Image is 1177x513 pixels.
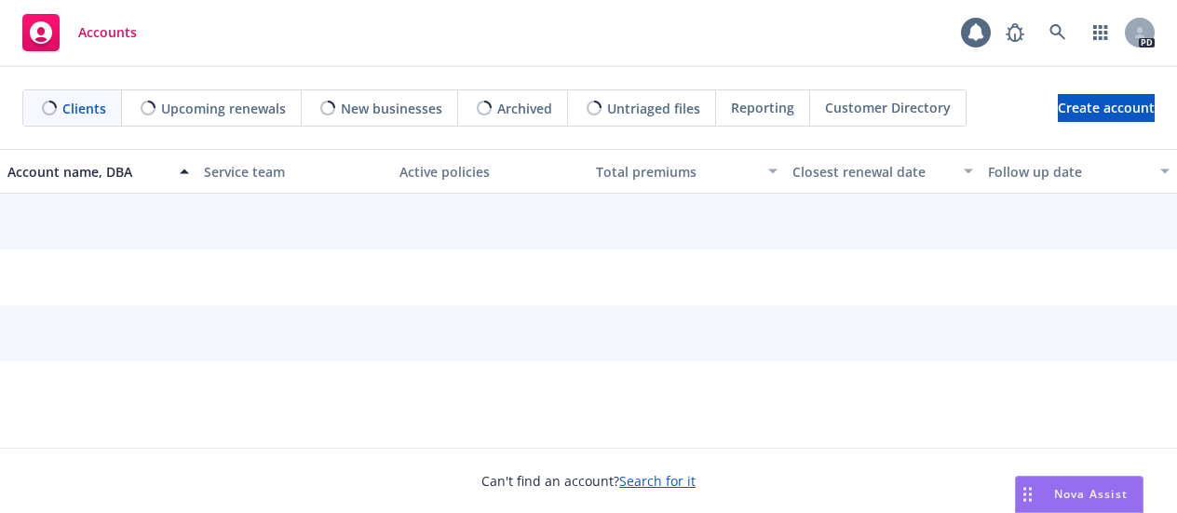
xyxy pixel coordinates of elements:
a: Report a Bug [996,14,1034,51]
div: Closest renewal date [792,162,954,182]
div: Active policies [399,162,581,182]
a: Search [1039,14,1076,51]
span: Reporting [731,98,794,117]
button: Active policies [392,149,588,194]
span: Nova Assist [1054,486,1128,502]
span: Archived [497,99,552,118]
span: Customer Directory [825,98,951,117]
span: New businesses [341,99,442,118]
a: Create account [1058,94,1155,122]
a: Accounts [15,7,144,59]
span: Untriaged files [607,99,700,118]
span: Upcoming renewals [161,99,286,118]
button: Total premiums [588,149,785,194]
div: Account name, DBA [7,162,169,182]
button: Closest renewal date [785,149,981,194]
span: Can't find an account? [481,471,696,491]
div: Drag to move [1016,477,1039,512]
a: Switch app [1082,14,1119,51]
span: Create account [1058,90,1155,126]
div: Service team [204,162,386,182]
div: Total premiums [596,162,757,182]
div: Follow up date [988,162,1149,182]
button: Follow up date [981,149,1177,194]
button: Service team [196,149,393,194]
a: Search for it [619,472,696,490]
button: Nova Assist [1015,476,1143,513]
span: Accounts [78,25,137,40]
span: Clients [62,99,106,118]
